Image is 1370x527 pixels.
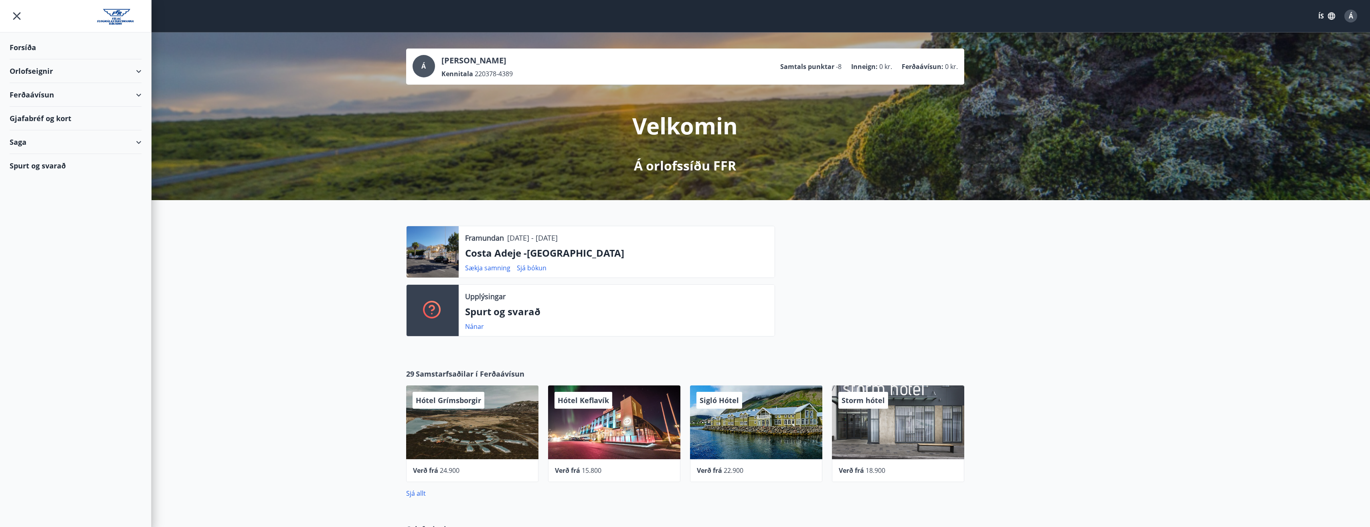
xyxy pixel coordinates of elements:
[582,466,601,475] span: 15.800
[10,107,142,130] div: Gjafabréf og kort
[507,233,558,243] p: [DATE] - [DATE]
[10,36,142,59] div: Forsíða
[475,69,513,78] span: 220378-4389
[697,466,722,475] span: Verð frá
[416,369,524,379] span: Samstarfsaðilar í Ferðaávísun
[465,322,484,331] a: Nánar
[517,263,546,272] a: Sjá bókun
[416,395,481,405] span: Hótel Grímsborgir
[413,466,438,475] span: Verð frá
[842,395,885,405] span: Storm hótel
[1349,12,1353,20] span: Á
[632,110,738,141] p: Velkomin
[700,395,739,405] span: Sigló Hótel
[406,489,426,498] a: Sjá allt
[421,62,426,71] span: Á
[97,9,142,25] img: union_logo
[851,62,878,71] p: Inneign :
[10,59,142,83] div: Orlofseignir
[902,62,943,71] p: Ferðaávísun :
[1341,6,1360,26] button: Á
[10,130,142,154] div: Saga
[634,157,736,174] p: Á orlofssíðu FFR
[836,62,842,71] span: -8
[839,466,864,475] span: Verð frá
[10,154,142,177] div: Spurt og svarað
[558,395,609,405] span: Hótel Keflavík
[555,466,580,475] span: Verð frá
[1314,9,1340,23] button: ÍS
[465,305,768,318] p: Spurt og svarað
[945,62,958,71] span: 0 kr.
[465,291,506,302] p: Upplýsingar
[780,62,834,71] p: Samtals punktar
[10,83,142,107] div: Ferðaávísun
[724,466,743,475] span: 22.900
[465,263,510,272] a: Sækja samning
[441,55,513,66] p: [PERSON_NAME]
[866,466,885,475] span: 18.900
[10,9,24,23] button: menu
[465,246,768,260] p: Costa Adeje -[GEOGRAPHIC_DATA]
[441,69,473,78] p: Kennitala
[879,62,892,71] span: 0 kr.
[465,233,504,243] p: Framundan
[440,466,459,475] span: 24.900
[406,369,414,379] span: 29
